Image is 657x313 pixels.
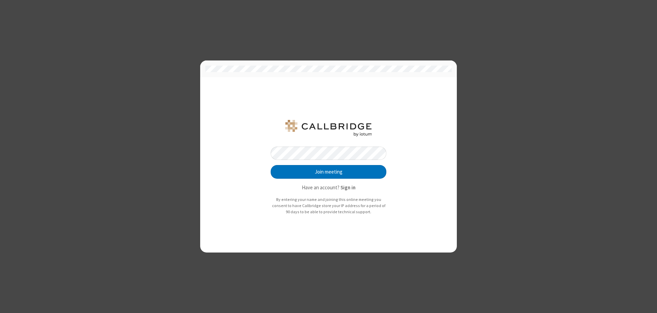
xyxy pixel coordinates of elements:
img: QA Selenium DO NOT DELETE OR CHANGE [284,120,373,136]
button: Join meeting [271,165,386,179]
p: Have an account? [271,184,386,192]
button: Sign in [340,184,356,192]
p: By entering your name and joining this online meeting you consent to have Callbridge store your I... [271,196,386,215]
strong: Sign in [340,184,356,191]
